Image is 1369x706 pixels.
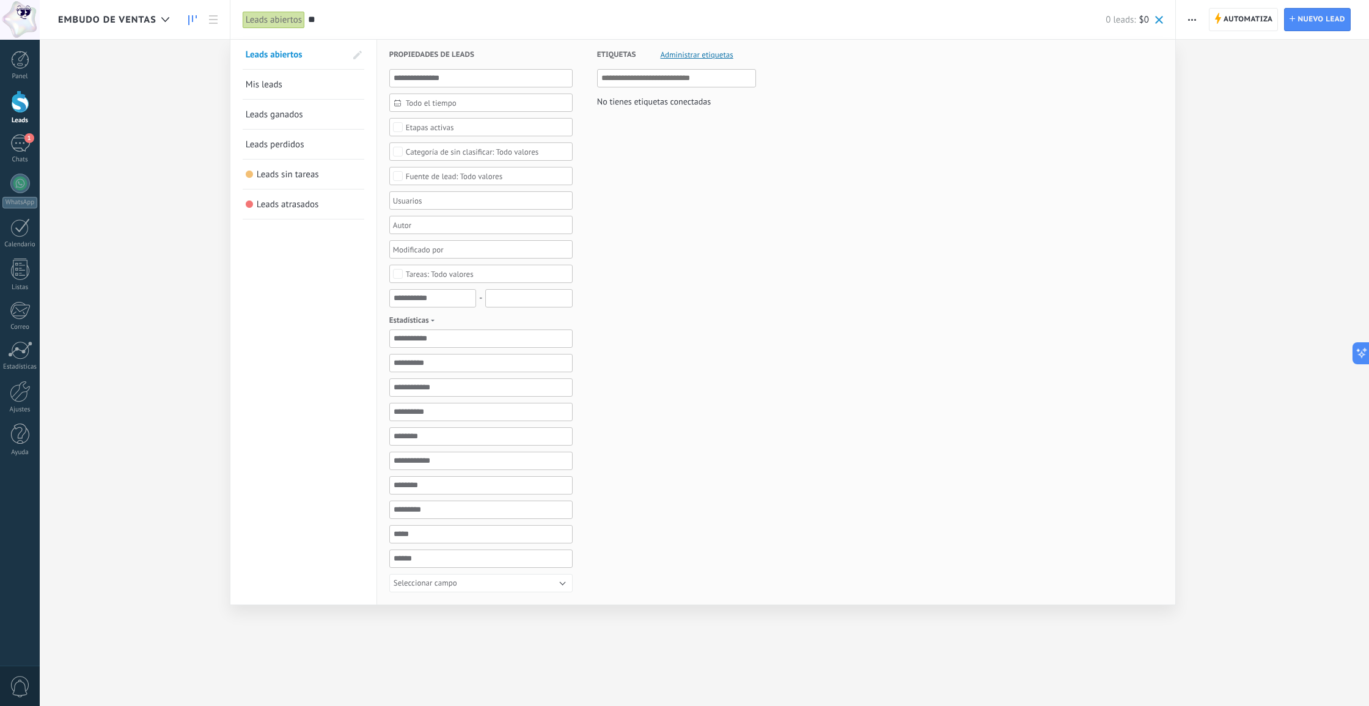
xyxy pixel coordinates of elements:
a: Leads perdidos [246,130,361,159]
li: Leads ganados [243,100,364,130]
span: $0 [1139,14,1149,26]
span: Administrar etiquetas [660,51,733,59]
span: Todo el tiempo [406,98,566,108]
span: Leads abiertos [246,49,303,61]
li: Leads abiertos [243,40,364,70]
a: Mis leads [246,70,361,99]
div: No tienes etiquetas conectadas [597,94,711,109]
span: 0 leads: [1106,14,1136,26]
a: Leads abiertos [246,40,346,69]
span: Seleccionar campo [394,578,457,588]
span: Etiquetas [597,40,636,70]
div: Todo valores [406,172,502,181]
div: Estadísticas [2,363,38,371]
li: Leads sin tareas [243,160,364,189]
button: Seleccionar campo [389,574,573,592]
div: Ayuda [2,449,38,457]
span: Leads sin tareas [257,169,319,180]
div: WhatsApp [2,197,37,208]
span: Estadísticas [389,314,438,326]
div: Ajustes [2,406,38,414]
span: 1 [24,133,34,143]
div: Calendario [2,241,38,249]
div: Correo [2,323,38,331]
span: Propiedades de leads [389,40,474,70]
li: Mis leads [243,70,364,100]
a: Leads ganados [246,100,361,129]
div: Listas [2,284,38,292]
span: Leads atrasados [246,200,254,208]
span: Leads atrasados [257,199,319,210]
span: Mis leads [246,79,282,90]
div: Todo valores [406,147,538,156]
div: Chats [2,156,38,164]
div: Todo valores [406,270,474,279]
a: Leads atrasados [246,189,361,219]
div: Etapas activas [406,123,454,132]
a: Leads sin tareas [246,160,361,189]
li: Leads atrasados [243,189,364,219]
li: Leads perdidos [243,130,364,160]
span: Leads sin tareas [246,171,254,178]
div: Panel [2,73,38,81]
span: Leads perdidos [246,139,304,150]
span: - [479,290,482,307]
div: Leads abiertos [243,11,305,29]
span: Leads ganados [246,109,303,120]
div: Leads [2,117,38,125]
